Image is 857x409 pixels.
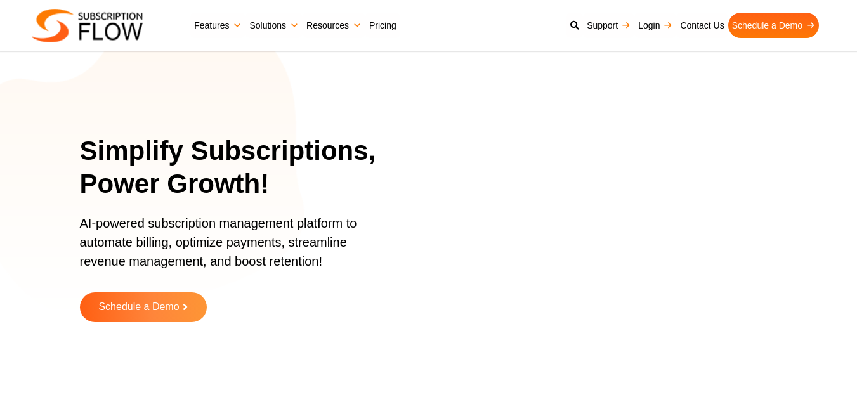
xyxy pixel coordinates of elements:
[80,292,207,322] a: Schedule a Demo
[303,13,365,38] a: Resources
[190,13,245,38] a: Features
[728,13,819,38] a: Schedule a Demo
[365,13,400,38] a: Pricing
[80,134,396,201] h1: Simplify Subscriptions, Power Growth!
[634,13,676,38] a: Login
[245,13,303,38] a: Solutions
[676,13,728,38] a: Contact Us
[32,9,143,42] img: Subscriptionflow
[80,214,380,283] p: AI-powered subscription management platform to automate billing, optimize payments, streamline re...
[583,13,634,38] a: Support
[98,302,179,313] span: Schedule a Demo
